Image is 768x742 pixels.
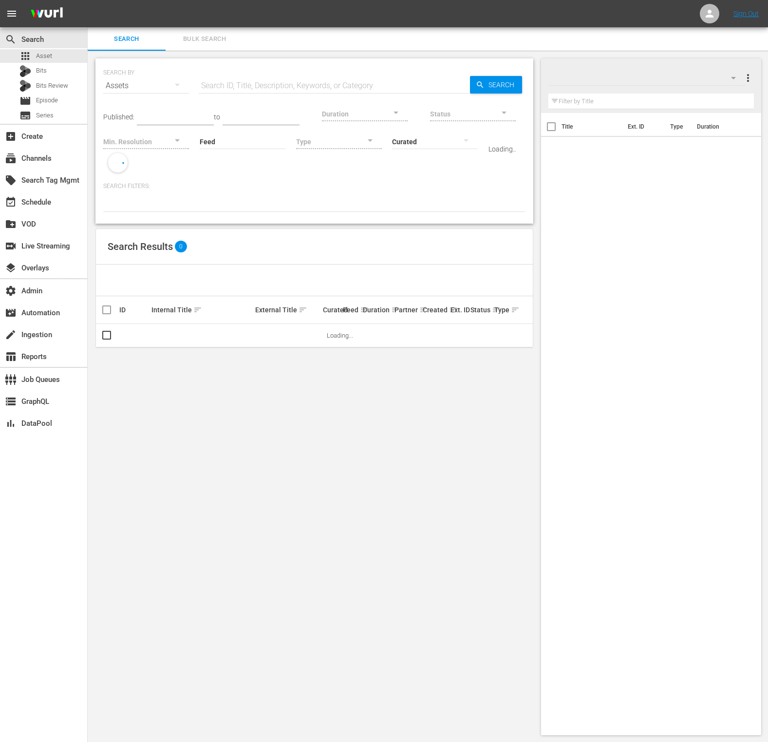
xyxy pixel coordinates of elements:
[36,111,54,120] span: Series
[5,152,17,164] span: Channels
[450,306,468,314] div: Ext. ID
[214,113,220,121] span: to
[363,304,392,316] div: Duration
[19,65,31,77] div: Bits
[299,305,307,314] span: sort
[103,72,189,99] div: Assets
[691,113,749,140] th: Duration
[419,305,428,314] span: sort
[5,374,17,385] span: Job Queues
[5,34,17,45] span: Search
[108,241,173,252] span: Search Results
[171,34,238,45] span: Bulk Search
[485,76,522,94] span: Search
[5,218,17,230] span: VOD
[5,174,17,186] span: Search Tag Mgmt
[36,51,52,61] span: Asset
[360,305,369,314] span: sort
[255,304,320,316] div: External Title
[19,110,31,121] span: Series
[5,418,17,429] span: DataPool
[323,306,340,314] div: Curated
[742,72,754,84] span: more_vert
[391,305,400,314] span: sort
[394,304,419,316] div: Partner
[19,80,31,92] div: Bits Review
[470,304,491,316] div: Status
[103,182,525,190] p: Search Filters:
[5,262,17,274] span: Overlays
[175,241,187,252] span: 0
[5,396,17,407] span: GraphQL
[5,351,17,362] span: Reports
[343,304,360,316] div: Feed
[5,307,17,319] span: Automation
[94,34,160,45] span: Search
[5,285,17,297] span: Admin
[6,8,18,19] span: menu
[23,2,70,25] img: ans4CAIJ8jUAAAAAAAAAAAAAAAAAAAAAAAAgQb4GAAAAAAAAAAAAAAAAAAAAAAAAJMjXAAAAAAAAAAAAAAAAAAAAAAAAgAT5G...
[193,305,202,314] span: sort
[19,95,31,107] span: Episode
[664,113,691,140] th: Type
[622,113,664,140] th: Ext. ID
[494,304,507,316] div: Type
[19,50,31,62] span: Asset
[742,66,754,90] button: more_vert
[733,10,759,18] a: Sign Out
[5,240,17,252] span: Live Streaming
[5,329,17,341] span: Ingestion
[488,145,516,153] div: Loading..
[327,332,353,339] span: Loading...
[103,113,134,121] span: Published:
[5,196,17,208] span: Schedule
[5,131,17,142] span: Create
[470,76,522,94] button: Search
[492,305,501,314] span: sort
[36,81,68,91] span: Bits Review
[151,304,252,316] div: Internal Title
[562,113,622,140] th: Title
[423,304,448,316] div: Created
[119,306,149,314] div: ID
[36,66,47,76] span: Bits
[36,95,58,105] span: Episode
